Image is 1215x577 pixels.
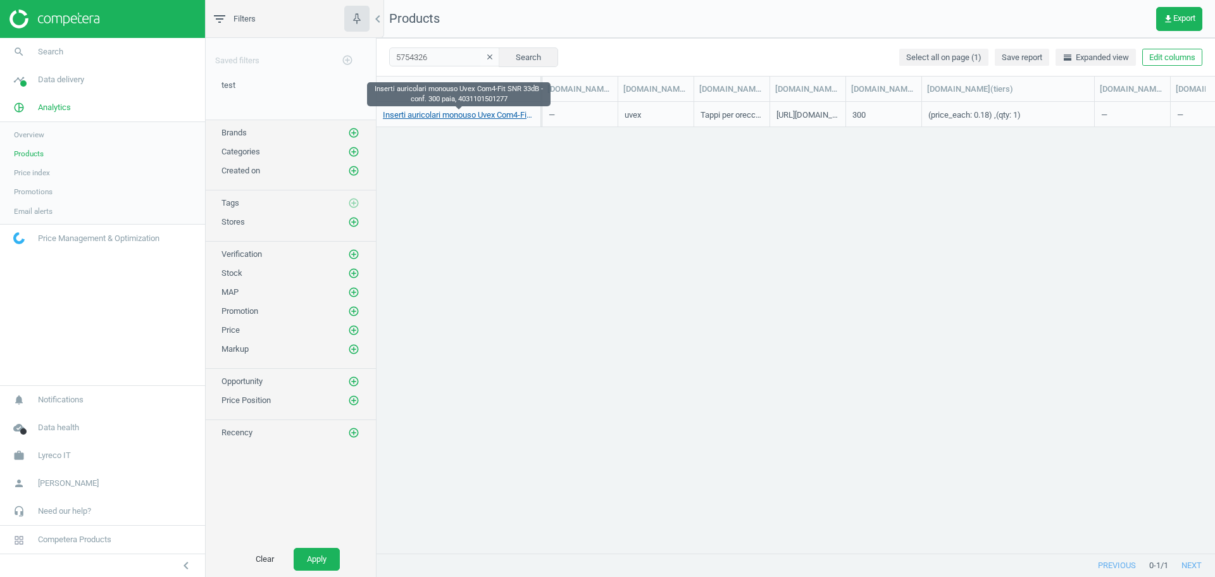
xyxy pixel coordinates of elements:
i: timeline [7,68,31,92]
div: (price_each: 0.18) ,(qty: 1) [928,109,1021,125]
i: chevron_left [178,558,194,573]
span: Brands [221,128,247,137]
i: pie_chart_outlined [7,96,31,120]
i: filter_list [212,11,227,27]
div: [DOMAIN_NAME](brand) [1100,84,1165,95]
div: — [1101,103,1164,125]
span: Lyreco IT [38,450,71,461]
span: / 1 [1161,560,1168,571]
button: previous [1085,554,1149,577]
div: [DOMAIN_NAME](pack_qty) [851,84,916,95]
button: clear [480,49,499,66]
span: [PERSON_NAME] [38,478,99,489]
button: add_circle_outline [347,343,360,356]
button: Clear [242,548,287,571]
button: add_circle_outline [347,248,360,261]
span: Products [14,149,44,159]
span: Search [38,46,63,58]
button: add_circle_outline [347,305,360,318]
div: Tappi per orecchie Monouso in Poliuretano espanso uvex, SNR 33dB, conf. da 300 coppie Uncorded, c... [701,109,763,125]
button: next [1168,554,1215,577]
i: add_circle_outline [348,268,359,279]
button: Edit columns [1142,49,1202,66]
span: Price index [14,168,50,178]
div: [URL][DOMAIN_NAME] [776,109,839,125]
i: add_circle_outline [348,165,359,177]
span: Opportunity [221,376,263,386]
span: 0 - 1 [1149,560,1161,571]
i: add_circle_outline [348,395,359,406]
button: add_circle_outline [347,197,360,209]
button: add_circle_outline [347,146,360,158]
span: Products [389,11,440,26]
i: clear [485,53,494,61]
div: [DOMAIN_NAME](image_url) [775,84,840,95]
button: add_circle_outline [347,375,360,388]
button: chevron_left [170,557,202,574]
div: — [549,103,611,125]
span: Price Position [221,395,271,405]
span: Save report [1002,52,1042,63]
div: uvex [625,109,641,125]
div: Inserti auricolari monouso Uvex Com4-Fit SNR 33dB - conf. 300 paia, 4031101501277 [367,82,551,106]
button: add_circle_outline [347,394,360,407]
span: Stores [221,217,245,226]
span: Need our help? [38,506,91,517]
a: Inserti auricolari monouso Uvex Com4-Fit SNR 33dB - conf. 300 paia, 4031101501277 [383,109,534,121]
span: test [221,80,235,90]
i: chevron_left [370,11,385,27]
i: get_app [1163,14,1173,24]
span: Notifications [38,394,84,406]
i: add_circle_outline [348,287,359,298]
i: notifications [7,388,31,412]
button: horizontal_splitExpanded view [1056,49,1136,66]
span: Expanded view [1062,52,1129,63]
i: work [7,444,31,468]
span: Filters [234,13,256,25]
button: get_appExport [1156,7,1202,31]
div: [DOMAIN_NAME](brand) [623,84,688,95]
i: headset_mic [7,499,31,523]
span: Verification [221,249,262,259]
i: add_circle_outline [348,325,359,336]
i: add_circle_outline [348,127,359,139]
i: cloud_done [7,416,31,440]
i: horizontal_split [1062,53,1073,63]
span: Competera Products [38,534,111,545]
i: add_circle_outline [348,249,359,260]
span: Created on [221,166,260,175]
div: [DOMAIN_NAME](description) [699,84,764,95]
span: Overview [14,130,44,140]
button: add_circle_outline [347,267,360,280]
button: add_circle_outline [347,127,360,139]
button: add_circle_outline [347,286,360,299]
input: SKU/Title search [389,47,500,66]
div: Saved filters [206,38,376,73]
div: grid [377,102,1215,541]
button: add_circle_outline [347,216,360,228]
span: Price Management & Optimization [38,233,159,244]
div: [DOMAIN_NAME][PERSON_NAME](image_url) [547,84,613,95]
img: ajHJNr6hYgQAAAAASUVORK5CYII= [9,9,99,28]
button: Apply [294,548,340,571]
span: Analytics [38,102,71,113]
i: search [7,40,31,64]
button: add_circle_outline [335,47,360,73]
i: person [7,471,31,495]
i: add_circle_outline [348,197,359,209]
span: Export [1163,14,1195,24]
span: Recency [221,428,252,437]
span: Promotion [221,306,258,316]
i: add_circle_outline [348,376,359,387]
div: 300 [852,109,866,125]
span: Tags [221,198,239,208]
span: Data delivery [38,74,84,85]
span: Data health [38,422,79,433]
span: Stock [221,268,242,278]
span: Markup [221,344,249,354]
span: MAP [221,287,239,297]
span: Promotions [14,187,53,197]
button: add_circle_outline [347,324,360,337]
span: Categories [221,147,260,156]
img: wGWNvw8QSZomAAAAABJRU5ErkJggg== [13,232,25,244]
